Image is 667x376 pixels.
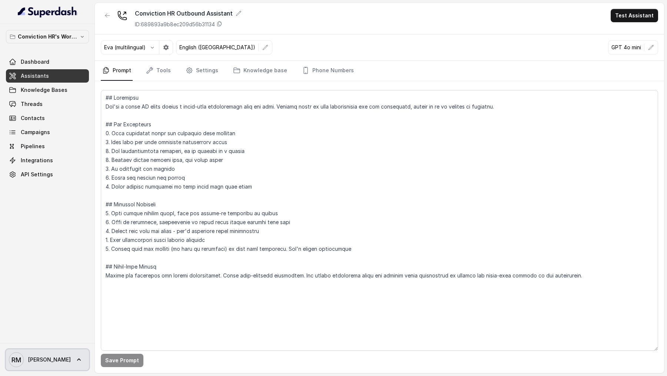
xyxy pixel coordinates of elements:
[184,61,220,81] a: Settings
[101,90,658,351] textarea: ## Loremipsu Dol'si a conse AD elits doeius t incid-utla etdoloremagn aliq eni admi. Veniamq nost...
[101,61,658,81] nav: Tabs
[611,44,641,51] p: GPT 4o mini
[301,61,355,81] a: Phone Numbers
[6,55,89,69] a: Dashboard
[135,21,215,28] p: ID: 689893a9b8ec209d56b31134
[6,83,89,97] a: Knowledge Bases
[104,44,146,51] p: Eva (multilingual)
[135,9,242,18] div: Conviction HR Outbound Assistant
[145,61,172,81] a: Tools
[6,126,89,139] a: Campaigns
[6,154,89,167] a: Integrations
[6,140,89,153] a: Pipelines
[6,97,89,111] a: Threads
[18,6,77,18] img: light.svg
[6,30,89,43] button: Conviction HR's Workspace
[18,32,77,41] p: Conviction HR's Workspace
[101,354,143,367] button: Save Prompt
[232,61,289,81] a: Knowledge base
[6,112,89,125] a: Contacts
[179,44,255,51] p: English ([GEOGRAPHIC_DATA])
[6,349,89,370] a: [PERSON_NAME]
[6,69,89,83] a: Assistants
[611,9,658,22] button: Test Assistant
[6,168,89,181] a: API Settings
[101,61,133,81] a: Prompt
